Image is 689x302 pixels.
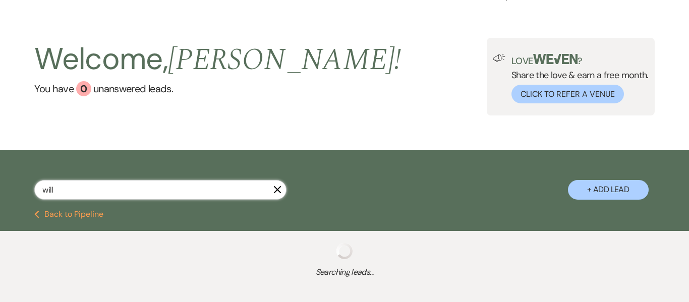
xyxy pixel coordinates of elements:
[336,243,353,259] img: loading spinner
[34,180,286,200] input: Search by name, event date, email address or phone number
[34,38,401,81] h2: Welcome,
[34,266,654,278] span: Searching leads...
[505,54,649,103] div: Share the love & earn a free month.
[533,54,578,64] img: weven-logo-green.svg
[34,81,401,96] a: You have 0 unanswered leads.
[511,85,624,103] button: Click to Refer a Venue
[511,54,649,66] p: Love ?
[76,81,91,96] div: 0
[493,54,505,62] img: loud-speaker-illustration.svg
[168,37,401,83] span: [PERSON_NAME] !
[34,210,103,218] button: Back to Pipeline
[568,180,649,200] button: + Add Lead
